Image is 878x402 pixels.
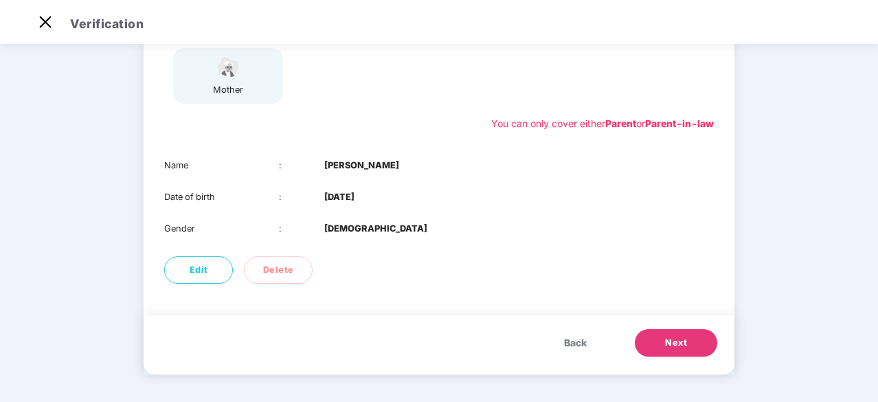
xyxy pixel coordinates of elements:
[164,222,279,236] div: Gender
[550,329,600,357] button: Back
[645,118,714,129] b: Parent-in-law
[244,256,313,284] button: Delete
[605,118,636,129] b: Parent
[263,263,294,277] span: Delete
[665,336,687,350] span: Next
[279,222,325,236] div: :
[635,329,717,357] button: Next
[564,335,587,350] span: Back
[324,190,354,204] b: [DATE]
[324,222,427,236] b: [DEMOGRAPHIC_DATA]
[164,256,233,284] button: Edit
[279,159,325,172] div: :
[190,263,208,277] span: Edit
[324,159,399,172] b: [PERSON_NAME]
[279,190,325,204] div: :
[164,159,279,172] div: Name
[491,116,714,131] div: You can only cover either or
[211,83,245,97] div: mother
[164,190,279,204] div: Date of birth
[211,55,245,79] img: svg+xml;base64,PHN2ZyB4bWxucz0iaHR0cDovL3d3dy53My5vcmcvMjAwMC9zdmciIHdpZHRoPSI1NCIgaGVpZ2h0PSIzOC...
